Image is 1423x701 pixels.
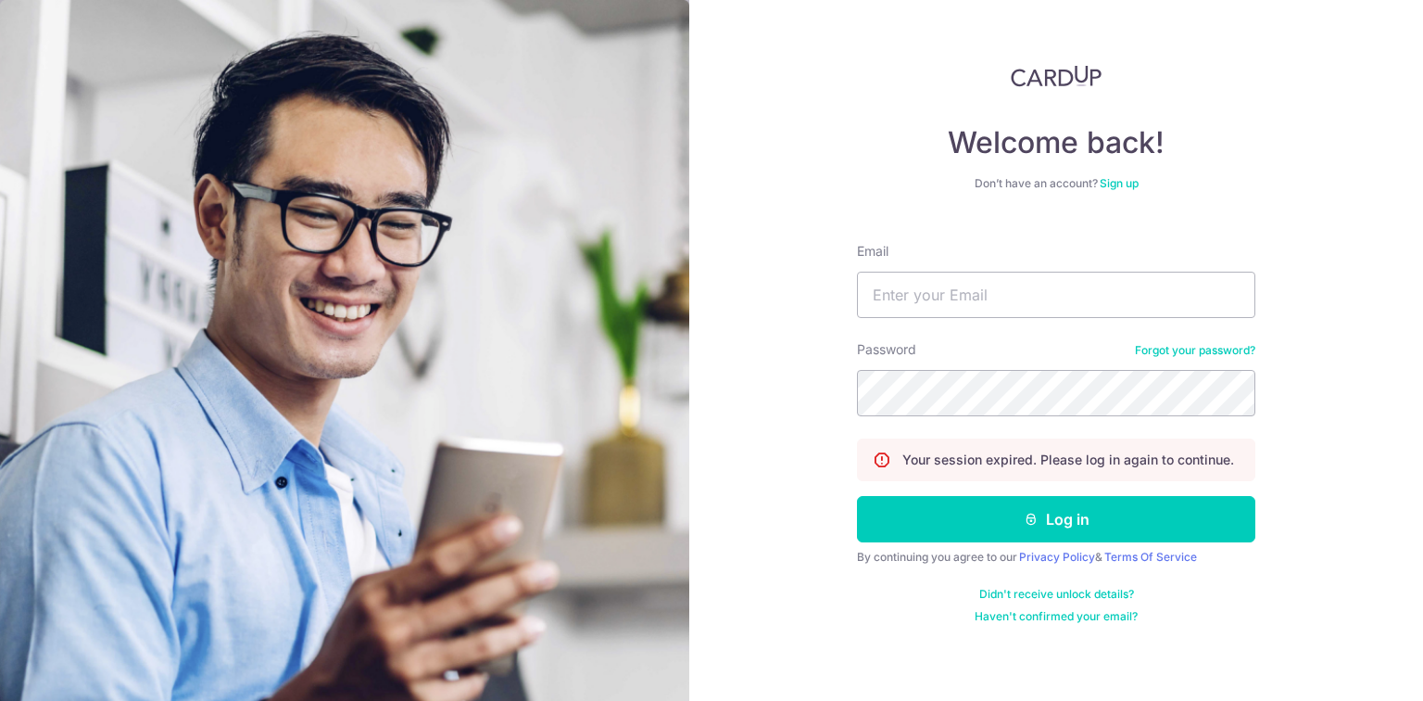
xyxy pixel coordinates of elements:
[857,272,1255,318] input: Enter your Email
[857,176,1255,191] div: Don’t have an account?
[1019,550,1095,564] a: Privacy Policy
[857,496,1255,542] button: Log in
[902,451,1234,469] p: Your session expired. Please log in again to continue.
[1100,176,1139,190] a: Sign up
[1104,550,1197,564] a: Terms Of Service
[857,550,1255,565] div: By continuing you agree to our &
[857,340,916,359] label: Password
[979,587,1134,602] a: Didn't receive unlock details?
[975,609,1138,624] a: Haven't confirmed your email?
[1011,65,1102,87] img: CardUp Logo
[857,242,888,261] label: Email
[1135,343,1255,358] a: Forgot your password?
[857,124,1255,161] h4: Welcome back!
